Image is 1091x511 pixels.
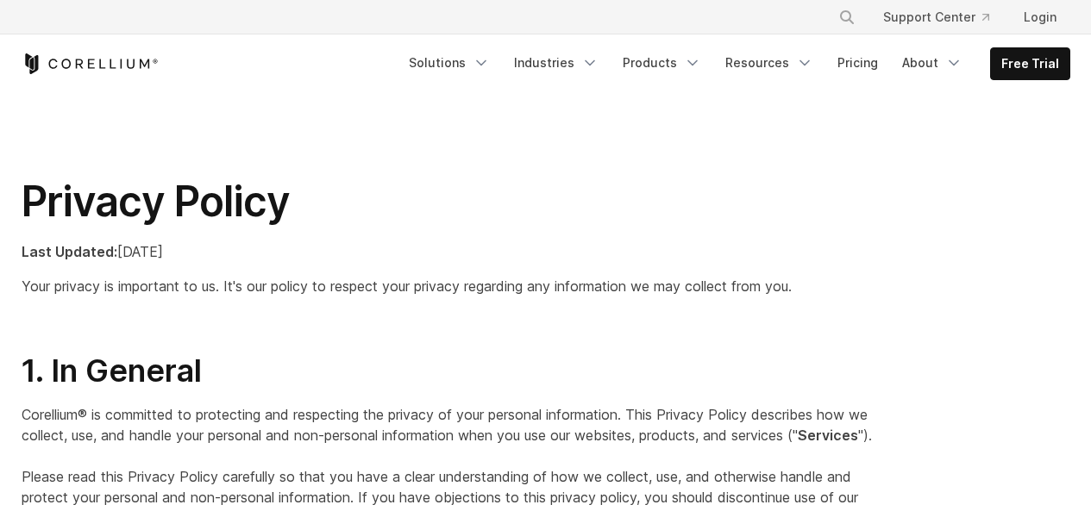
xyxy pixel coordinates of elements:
[715,47,824,78] a: Resources
[827,47,888,78] a: Pricing
[22,276,890,296] p: Your privacy is important to us. It's our policy to respect your privacy regarding any informatio...
[22,243,117,260] strong: Last Updated:
[22,241,890,262] p: [DATE]
[504,47,609,78] a: Industries
[22,53,159,74] a: Corellium Home
[1010,2,1070,33] a: Login
[892,47,973,78] a: About
[398,47,500,78] a: Solutions
[869,2,1003,33] a: Support Center
[798,427,858,444] strong: Services
[612,47,712,78] a: Products
[818,2,1070,33] div: Navigation Menu
[831,2,862,33] button: Search
[398,47,1070,80] div: Navigation Menu
[22,352,890,390] h2: 1. In General
[991,48,1069,79] a: Free Trial
[22,176,890,227] h1: Privacy Policy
